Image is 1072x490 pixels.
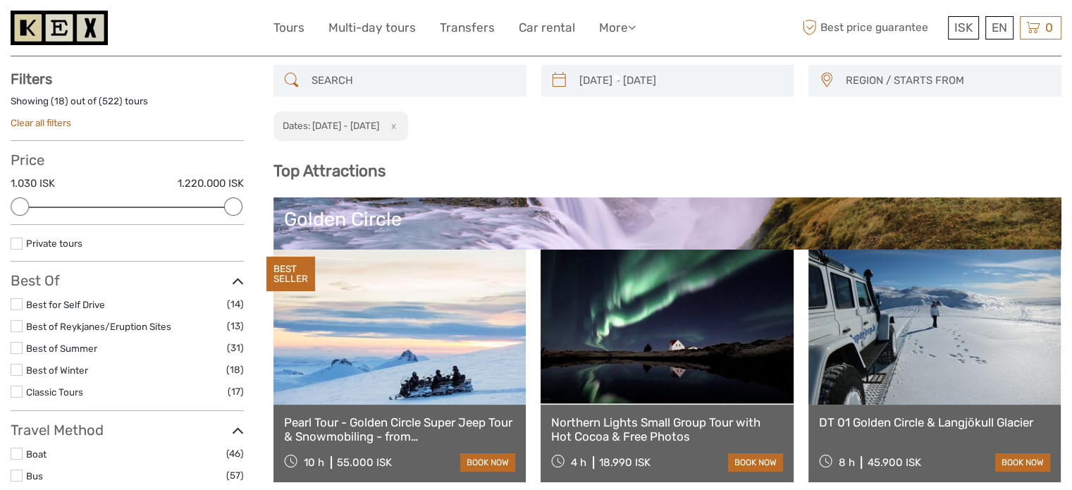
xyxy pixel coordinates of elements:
[819,415,1050,429] a: DT 01 Golden Circle & Langjökull Glacier
[226,362,244,378] span: (18)
[102,94,119,108] label: 522
[304,456,324,469] span: 10 h
[284,415,515,444] a: Pearl Tour - Golden Circle Super Jeep Tour & Snowmobiling - from [GEOGRAPHIC_DATA]
[162,22,179,39] button: Open LiveChat chat widget
[26,365,88,376] a: Best of Winter
[226,467,244,484] span: (57)
[460,453,515,472] a: book now
[11,71,52,87] strong: Filters
[985,16,1014,39] div: EN
[11,422,244,439] h3: Travel Method
[440,18,495,38] a: Transfers
[20,25,159,36] p: We're away right now. Please check back later!
[273,161,386,180] b: Top Attractions
[799,16,944,39] span: Best price guarantee
[284,208,1051,231] div: Golden Circle
[954,20,973,35] span: ISK
[26,470,43,482] a: Bus
[227,296,244,312] span: (14)
[227,318,244,334] span: (13)
[519,18,575,38] a: Car rental
[26,299,105,310] a: Best for Self Drive
[11,117,71,128] a: Clear all filters
[574,68,787,93] input: SELECT DATES
[227,340,244,356] span: (31)
[228,384,244,400] span: (17)
[571,456,586,469] span: 4 h
[273,18,304,38] a: Tours
[838,456,854,469] span: 8 h
[283,120,379,131] h2: Dates: [DATE] - [DATE]
[11,152,244,169] h3: Price
[599,18,636,38] a: More
[11,94,244,116] div: Showing ( ) out of ( ) tours
[266,257,315,292] div: BEST SELLER
[26,238,82,249] a: Private tours
[867,456,920,469] div: 45.900 ISK
[995,453,1050,472] a: book now
[599,456,651,469] div: 18.990 ISK
[54,94,65,108] label: 18
[728,453,783,472] a: book now
[381,118,400,133] button: x
[11,11,108,45] img: 1261-44dab5bb-39f8-40da-b0c2-4d9fce00897c_logo_small.jpg
[26,386,83,398] a: Classic Tours
[306,68,519,93] input: SEARCH
[551,415,782,444] a: Northern Lights Small Group Tour with Hot Cocoa & Free Photos
[1043,20,1055,35] span: 0
[11,272,244,289] h3: Best Of
[26,448,47,460] a: Boat
[11,176,55,191] label: 1.030 ISK
[226,446,244,462] span: (46)
[178,176,244,191] label: 1.220.000 ISK
[26,343,97,354] a: Best of Summer
[839,69,1054,92] button: REGION / STARTS FROM
[328,18,416,38] a: Multi-day tours
[26,321,171,332] a: Best of Reykjanes/Eruption Sites
[284,208,1051,307] a: Golden Circle
[337,456,392,469] div: 55.000 ISK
